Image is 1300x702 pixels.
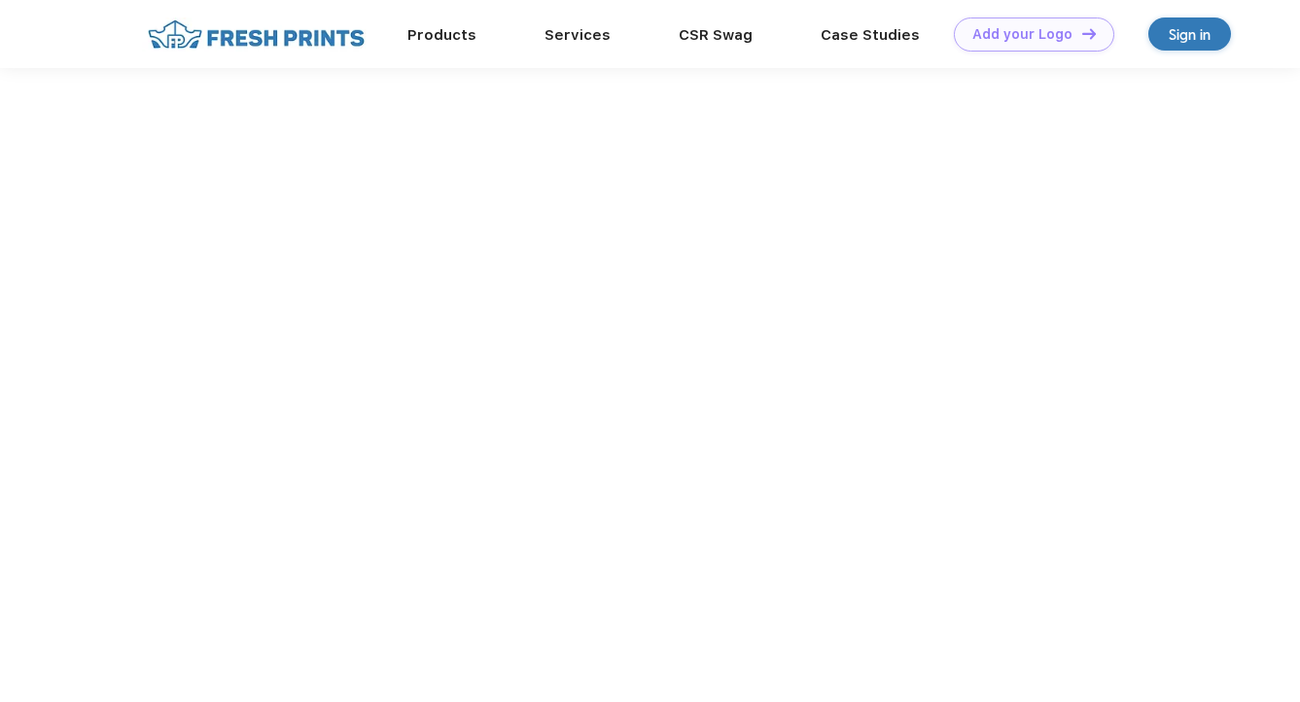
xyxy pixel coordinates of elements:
img: DT [1082,28,1096,39]
div: Sign in [1169,23,1211,46]
a: CSR Swag [679,26,753,44]
a: Products [407,26,476,44]
a: Sign in [1148,18,1231,51]
div: Add your Logo [972,26,1072,43]
img: fo%20logo%202.webp [142,18,370,52]
a: Services [545,26,611,44]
